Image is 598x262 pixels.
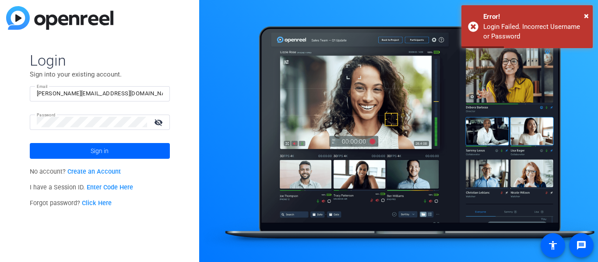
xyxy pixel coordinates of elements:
[576,240,587,251] mat-icon: message
[30,184,134,191] span: I have a Session ID.
[584,9,589,22] button: Close
[82,199,112,207] a: Click Here
[149,116,170,129] mat-icon: visibility_off
[87,184,133,191] a: Enter Code Here
[548,240,558,251] mat-icon: accessibility
[30,199,112,207] span: Forgot password?
[483,22,586,42] div: Login Failed. Incorrect Username or Password
[6,6,113,30] img: blue-gradient.svg
[483,12,586,22] div: Error!
[30,70,170,79] p: Sign into your existing account.
[37,88,163,99] input: Enter Email Address
[30,51,170,70] span: Login
[37,112,56,117] mat-label: Password
[30,168,121,175] span: No account?
[37,84,48,89] mat-label: Email
[584,10,589,21] span: ×
[30,143,170,159] button: Sign in
[91,140,109,162] span: Sign in
[67,168,121,175] a: Create an Account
